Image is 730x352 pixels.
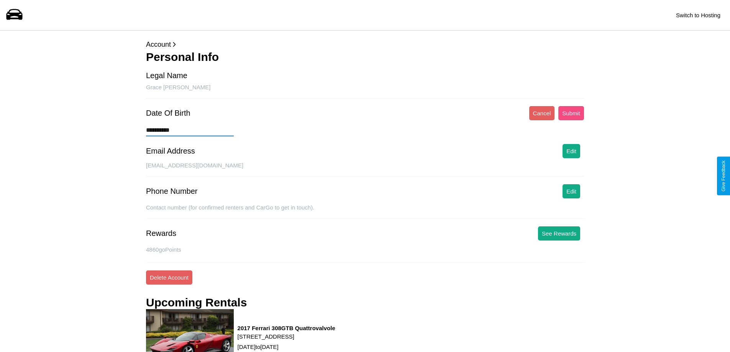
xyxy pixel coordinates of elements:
[672,8,724,22] button: Switch to Hosting
[238,331,335,342] p: [STREET_ADDRESS]
[146,229,176,238] div: Rewards
[563,184,580,198] button: Edit
[558,106,584,120] button: Submit
[529,106,555,120] button: Cancel
[146,187,198,196] div: Phone Number
[238,325,335,331] h3: 2017 Ferrari 308GTB Quattrovalvole
[146,109,190,118] div: Date Of Birth
[146,84,584,98] div: Grace [PERSON_NAME]
[146,38,584,51] p: Account
[146,296,247,309] h3: Upcoming Rentals
[146,51,584,64] h3: Personal Info
[146,162,584,177] div: [EMAIL_ADDRESS][DOMAIN_NAME]
[563,144,580,158] button: Edit
[238,342,335,352] p: [DATE] to [DATE]
[538,226,580,241] button: See Rewards
[146,71,187,80] div: Legal Name
[146,270,192,285] button: Delete Account
[146,147,195,156] div: Email Address
[146,204,584,219] div: Contact number (for confirmed renters and CarGo to get in touch).
[721,160,726,192] div: Give Feedback
[146,244,584,255] p: 4860 goPoints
